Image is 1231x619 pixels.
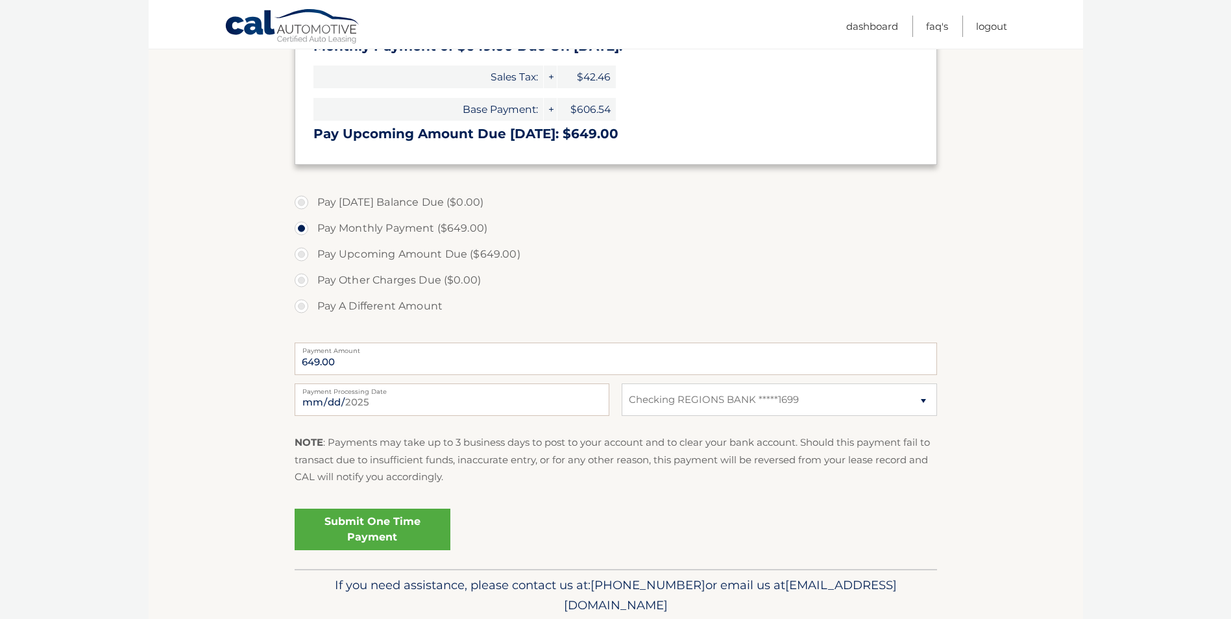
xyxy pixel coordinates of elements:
[313,98,543,121] span: Base Payment:
[303,575,929,616] p: If you need assistance, please contact us at: or email us at
[544,66,557,88] span: +
[976,16,1007,37] a: Logout
[313,66,543,88] span: Sales Tax:
[295,293,937,319] label: Pay A Different Amount
[295,436,323,448] strong: NOTE
[846,16,898,37] a: Dashboard
[313,126,918,142] h3: Pay Upcoming Amount Due [DATE]: $649.00
[295,215,937,241] label: Pay Monthly Payment ($649.00)
[557,98,616,121] span: $606.54
[295,267,937,293] label: Pay Other Charges Due ($0.00)
[295,241,937,267] label: Pay Upcoming Amount Due ($649.00)
[295,509,450,550] a: Submit One Time Payment
[557,66,616,88] span: $42.46
[225,8,361,46] a: Cal Automotive
[295,383,609,416] input: Payment Date
[295,343,937,353] label: Payment Amount
[295,383,609,394] label: Payment Processing Date
[295,434,937,485] p: : Payments may take up to 3 business days to post to your account and to clear your bank account....
[295,343,937,375] input: Payment Amount
[591,577,705,592] span: [PHONE_NUMBER]
[295,189,937,215] label: Pay [DATE] Balance Due ($0.00)
[926,16,948,37] a: FAQ's
[544,98,557,121] span: +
